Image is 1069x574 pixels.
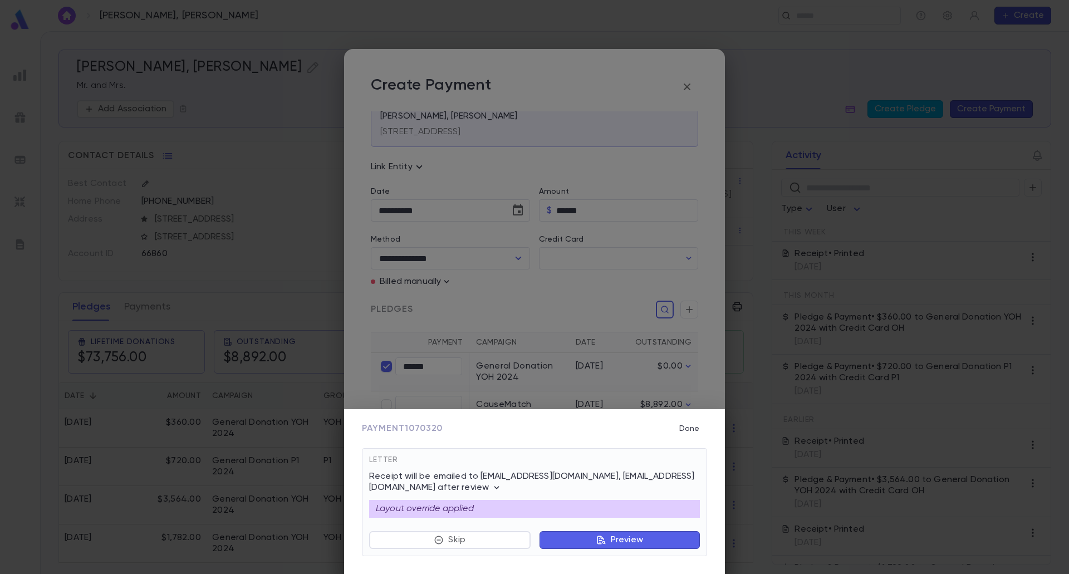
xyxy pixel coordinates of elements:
div: Letter [369,455,700,471]
p: Preview [611,534,643,546]
span: Payment 1070320 [362,423,443,434]
p: Receipt will be emailed to [EMAIL_ADDRESS][DOMAIN_NAME], [EMAIL_ADDRESS][DOMAIN_NAME] after review [369,471,700,493]
button: Preview [540,531,700,549]
button: Skip [369,531,531,549]
button: Done [671,418,707,439]
div: Layout override applied [369,500,700,518]
p: Skip [448,534,465,546]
